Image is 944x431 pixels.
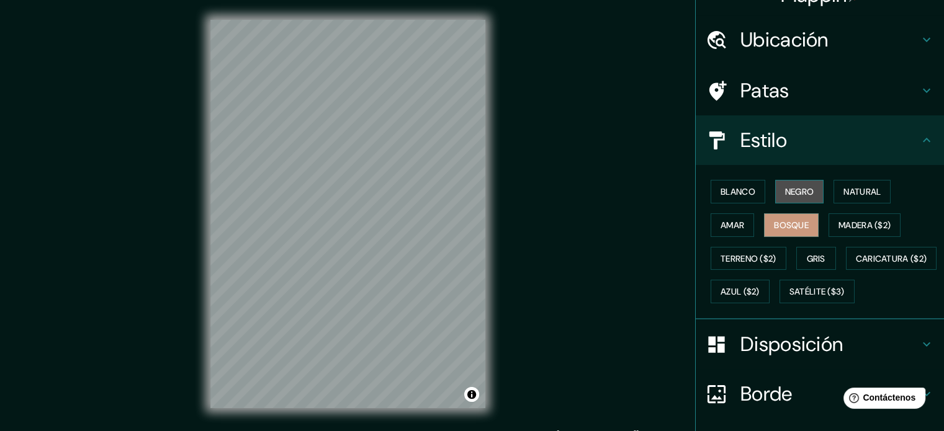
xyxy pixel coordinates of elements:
canvas: Mapa [210,20,485,408]
iframe: Lanzador de widgets de ayuda [834,383,930,417]
button: Blanco [711,180,765,203]
div: Ubicación [696,15,944,64]
button: Azul ($2) [711,280,770,303]
button: Gris [796,247,836,270]
font: Blanco [721,186,755,197]
font: Ubicación [740,27,829,53]
button: Natural [834,180,891,203]
button: Caricatura ($2) [846,247,937,270]
button: Activar o desactivar atribución [464,387,479,402]
font: Disposición [740,331,843,357]
button: Terreno ($2) [711,247,786,270]
font: Gris [807,253,825,264]
font: Satélite ($3) [789,287,845,298]
div: Patas [696,66,944,115]
button: Madera ($2) [829,213,901,237]
button: Satélite ($3) [780,280,855,303]
div: Disposición [696,319,944,369]
font: Bosque [774,220,809,231]
font: Natural [843,186,881,197]
font: Estilo [740,127,787,153]
font: Borde [740,381,793,407]
font: Azul ($2) [721,287,760,298]
button: Negro [775,180,824,203]
font: Madera ($2) [838,220,891,231]
button: Amar [711,213,754,237]
font: Caricatura ($2) [856,253,927,264]
font: Terreno ($2) [721,253,776,264]
font: Amar [721,220,744,231]
div: Estilo [696,115,944,165]
button: Bosque [764,213,819,237]
font: Patas [740,78,789,104]
div: Borde [696,369,944,419]
font: Negro [785,186,814,197]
